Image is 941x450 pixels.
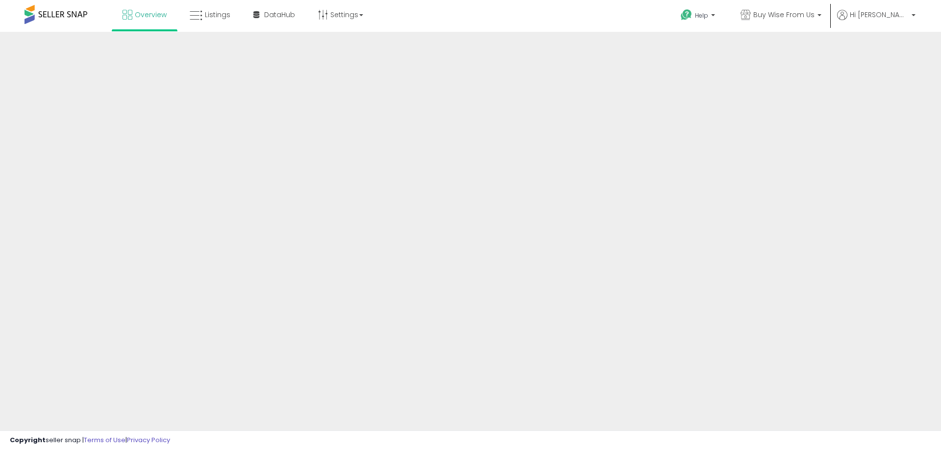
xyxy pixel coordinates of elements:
i: Get Help [680,9,693,21]
span: Hi [PERSON_NAME] [850,10,909,20]
strong: Copyright [10,435,46,445]
span: Help [695,11,708,20]
a: Hi [PERSON_NAME] [837,10,916,32]
a: Terms of Use [84,435,125,445]
a: Privacy Policy [127,435,170,445]
span: Overview [135,10,167,20]
span: Buy Wise From Us [753,10,815,20]
a: Help [673,1,725,32]
span: DataHub [264,10,295,20]
span: Listings [205,10,230,20]
div: seller snap | | [10,436,170,445]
